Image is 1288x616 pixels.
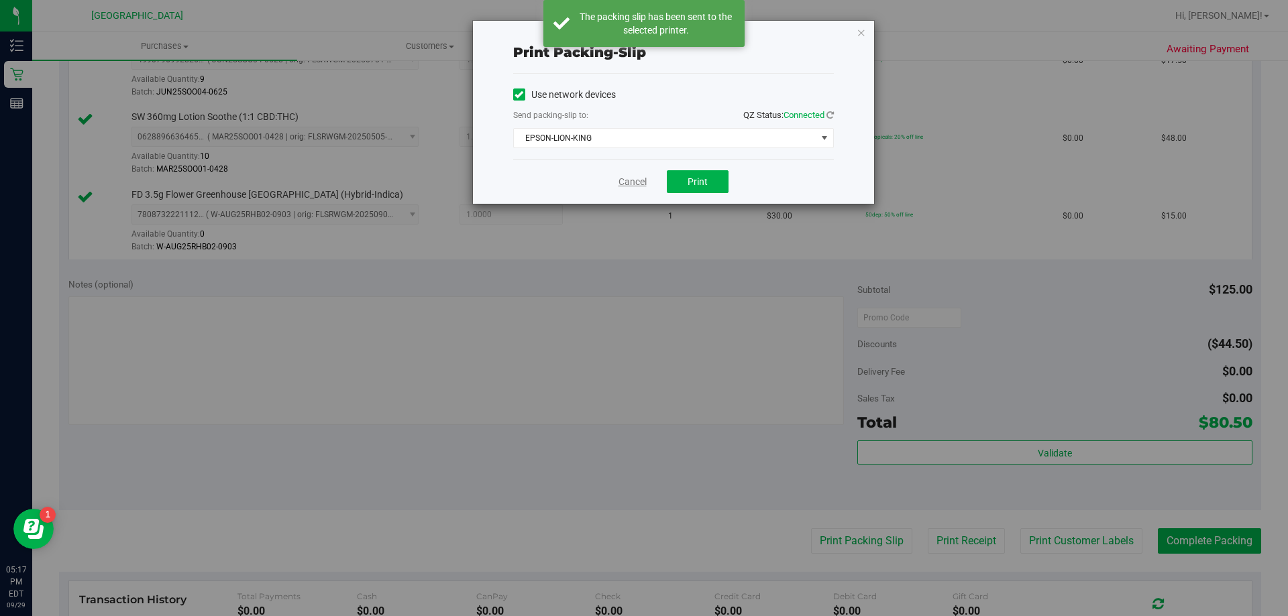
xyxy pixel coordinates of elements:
[667,170,729,193] button: Print
[513,109,588,121] label: Send packing-slip to:
[816,129,833,147] span: select
[40,507,56,523] iframe: Resource center unread badge
[577,10,735,37] div: The packing slip has been sent to the selected printer.
[688,176,708,187] span: Print
[513,88,616,102] label: Use network devices
[743,110,834,120] span: QZ Status:
[784,110,824,120] span: Connected
[13,509,54,549] iframe: Resource center
[513,44,646,60] span: Print packing-slip
[514,129,816,147] span: EPSON-LION-KING
[619,175,647,189] a: Cancel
